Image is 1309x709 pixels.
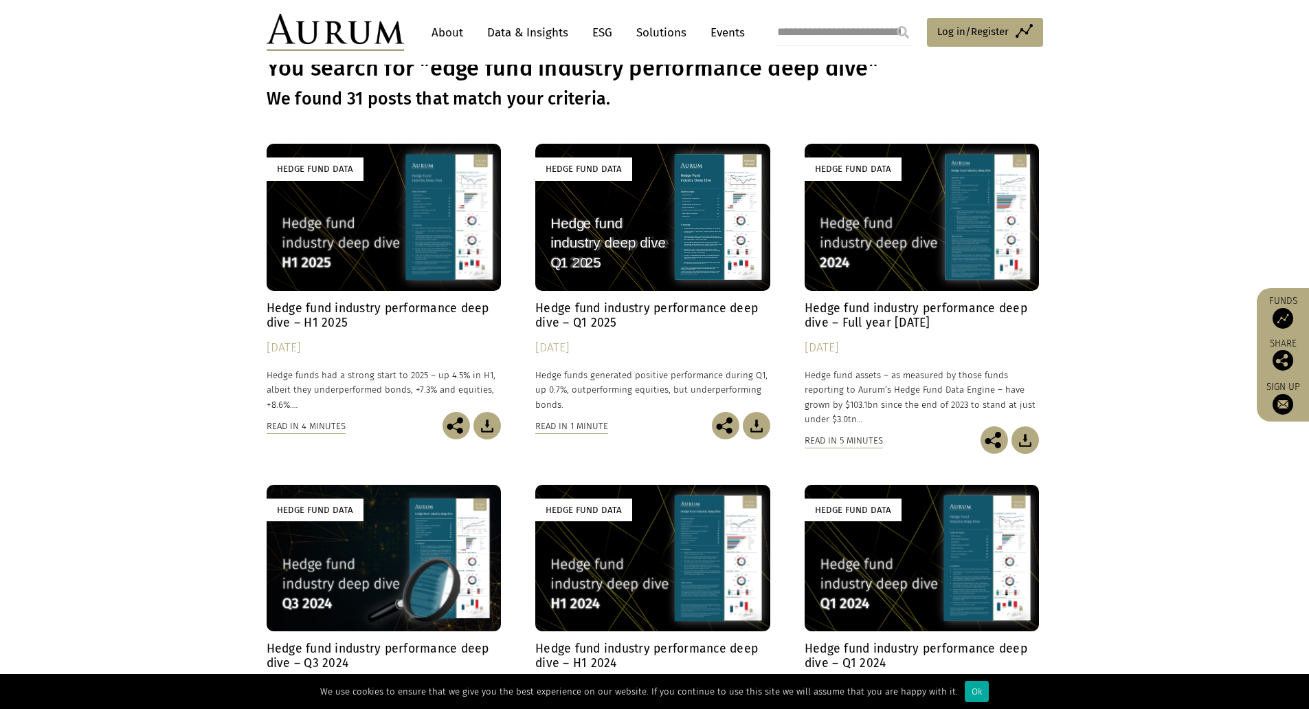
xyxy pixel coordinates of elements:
[1011,426,1039,454] img: Download Article
[535,419,608,434] div: Read in 1 minute
[267,368,502,411] p: Hedge funds had a strong start to 2025 – up 4.5% in H1, albeit they underperformed bonds, +7.3% a...
[965,681,989,702] div: Ok
[535,642,770,670] h4: Hedge fund industry performance deep dive – H1 2024
[535,499,632,521] div: Hedge Fund Data
[1264,381,1302,415] a: Sign up
[981,426,1008,454] img: Share this post
[937,23,1009,40] span: Log in/Register
[805,433,883,448] div: Read in 5 minutes
[267,301,502,330] h4: Hedge fund industry performance deep dive – H1 2025
[535,338,770,358] div: [DATE]
[805,157,902,180] div: Hedge Fund Data
[535,368,770,411] p: Hedge funds generated positive performance during Q1, up 0.7%, outperforming equities, but underp...
[535,157,632,180] div: Hedge Fund Data
[629,20,693,45] a: Solutions
[480,20,575,45] a: Data & Insights
[267,338,502,358] div: [DATE]
[267,157,363,180] div: Hedge Fund Data
[267,14,404,51] img: Aurum
[805,338,1040,358] div: [DATE]
[1273,350,1293,371] img: Share this post
[1264,339,1302,371] div: Share
[267,89,1043,109] h3: We found 31 posts that match your criteria.
[743,412,770,439] img: Download Article
[805,144,1040,426] a: Hedge Fund Data Hedge fund industry performance deep dive – Full year [DATE] [DATE] Hedge fund as...
[1273,394,1293,415] img: Sign up to our newsletter
[267,55,1043,82] h1: You search for "edge fund industry performance deep dive"
[473,412,501,439] img: Download Article
[889,19,917,46] input: Submit
[704,20,745,45] a: Events
[425,20,470,45] a: About
[585,20,619,45] a: ESG
[1273,308,1293,329] img: Access Funds
[443,412,470,439] img: Share this post
[805,499,902,521] div: Hedge Fund Data
[927,18,1043,47] a: Log in/Register
[805,368,1040,426] p: Hedge fund assets – as measured by those funds reporting to Aurum’s Hedge Fund Data Engine – have...
[535,301,770,330] h4: Hedge fund industry performance deep dive – Q1 2025
[267,642,502,670] h4: Hedge fund industry performance deep dive – Q3 2024
[267,419,346,434] div: Read in 4 minutes
[535,144,770,411] a: Hedge Fund Data Hedge fund industry performance deep dive – Q1 2025 [DATE] Hedge funds generated ...
[805,642,1040,670] h4: Hedge fund industry performance deep dive – Q1 2024
[712,412,739,439] img: Share this post
[267,144,502,411] a: Hedge Fund Data Hedge fund industry performance deep dive – H1 2025 [DATE] Hedge funds had a stro...
[805,301,1040,330] h4: Hedge fund industry performance deep dive – Full year [DATE]
[267,499,363,521] div: Hedge Fund Data
[1264,295,1302,329] a: Funds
